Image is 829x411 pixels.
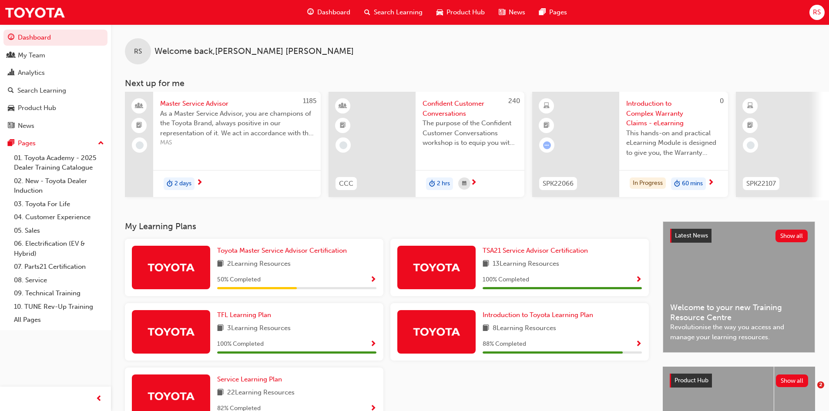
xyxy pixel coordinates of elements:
span: pages-icon [539,7,546,18]
a: News [3,118,107,134]
a: 10. TUNE Rev-Up Training [10,300,107,314]
span: learningRecordVerb_NONE-icon [339,141,347,149]
span: 2 [817,381,824,388]
span: Show Progress [370,341,376,348]
div: Product Hub [18,103,56,113]
a: search-iconSearch Learning [357,3,430,21]
a: 06. Electrification (EV & Hybrid) [10,237,107,260]
span: next-icon [196,179,203,187]
span: next-icon [470,179,477,187]
span: 3 Learning Resources [227,323,291,334]
span: guage-icon [8,34,14,42]
span: 2 Learning Resources [227,259,291,270]
span: 50 % Completed [217,275,261,285]
span: TFL Learning Plan [217,311,271,319]
span: Master Service Advisor [160,99,314,109]
span: Dashboard [317,7,350,17]
span: 1185 [303,97,316,105]
a: Product Hub [3,100,107,116]
h3: Next up for me [111,78,829,88]
span: This hands-on and practical eLearning Module is designed to give you, the Warranty Administrator/... [626,128,721,158]
a: news-iconNews [492,3,532,21]
span: book-icon [483,259,489,270]
span: 8 Learning Resources [493,323,556,334]
h3: My Learning Plans [125,221,649,231]
span: book-icon [217,388,224,398]
span: 0 [720,97,724,105]
span: CCC [339,179,353,189]
div: News [18,121,34,131]
span: The purpose of the Confident Customer Conversations workshop is to equip you with tools to commun... [423,118,517,148]
span: RS [134,47,142,57]
span: book-icon [483,323,489,334]
button: Pages [3,135,107,151]
a: Latest NewsShow all [670,229,808,243]
a: 03. Toyota For Life [10,197,107,211]
span: Pages [549,7,567,17]
span: duration-icon [429,178,435,190]
span: duration-icon [167,178,173,190]
a: My Team [3,47,107,63]
a: 08. Service [10,274,107,287]
a: 09. Technical Training [10,287,107,300]
a: Product HubShow all [670,374,808,388]
span: next-icon [708,179,714,187]
span: booktick-icon [544,120,550,131]
img: Trak [147,388,195,404]
a: Toyota Master Service Advisor Certification [217,246,350,256]
span: Toyota Master Service Advisor Certification [217,247,347,254]
span: SPK22107 [746,179,776,189]
span: 100 % Completed [217,339,264,349]
span: Show Progress [635,276,642,284]
a: All Pages [10,313,107,327]
span: TSA21 Service Advisor Certification [483,247,588,254]
a: car-iconProduct Hub [430,3,492,21]
span: 240 [508,97,520,105]
div: My Team [18,50,45,60]
span: Confident Customer Conversations [423,99,517,118]
img: Trak [147,324,195,339]
span: Revolutionise the way you access and manage your learning resources. [670,322,808,342]
span: news-icon [8,122,14,130]
span: Search Learning [374,7,423,17]
a: Search Learning [3,83,107,99]
span: Show Progress [370,276,376,284]
span: duration-icon [674,178,680,190]
span: learningResourceType_ELEARNING-icon [544,100,550,112]
span: Welcome to your new Training Resource Centre [670,303,808,322]
span: car-icon [436,7,443,18]
span: 13 Learning Resources [493,259,559,270]
span: guage-icon [307,7,314,18]
button: Show Progress [370,274,376,285]
span: 88 % Completed [483,339,526,349]
a: Dashboard [3,30,107,46]
div: Search Learning [17,86,66,96]
a: 1185Master Service AdvisorAs a Master Service Advisor, you are champions of the Toyota Brand, alw... [125,92,321,197]
img: Trak [147,260,195,275]
span: chart-icon [8,69,14,77]
span: news-icon [499,7,505,18]
span: up-icon [98,138,104,149]
span: book-icon [217,259,224,270]
a: 0SPK22066Introduction to Complex Warranty Claims - eLearningThis hands-on and practical eLearning... [532,92,728,197]
img: Trak [413,260,460,275]
span: book-icon [217,323,224,334]
span: MAS [160,138,314,148]
span: SPK22066 [543,179,574,189]
img: Trak [413,324,460,339]
a: guage-iconDashboard [300,3,357,21]
span: search-icon [364,7,370,18]
span: Product Hub [446,7,485,17]
a: 04. Customer Experience [10,211,107,224]
span: Service Learning Plan [217,375,282,383]
span: RS [813,7,821,17]
a: Analytics [3,65,107,81]
a: 01. Toyota Academy - 2025 Dealer Training Catalogue [10,151,107,174]
span: booktick-icon [747,120,753,131]
a: 02. New - Toyota Dealer Induction [10,174,107,197]
span: 60 mins [682,179,703,189]
div: Pages [18,138,36,148]
span: News [509,7,525,17]
span: learningRecordVerb_NONE-icon [747,141,755,149]
span: Welcome back , [PERSON_NAME] [PERSON_NAME] [154,47,354,57]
